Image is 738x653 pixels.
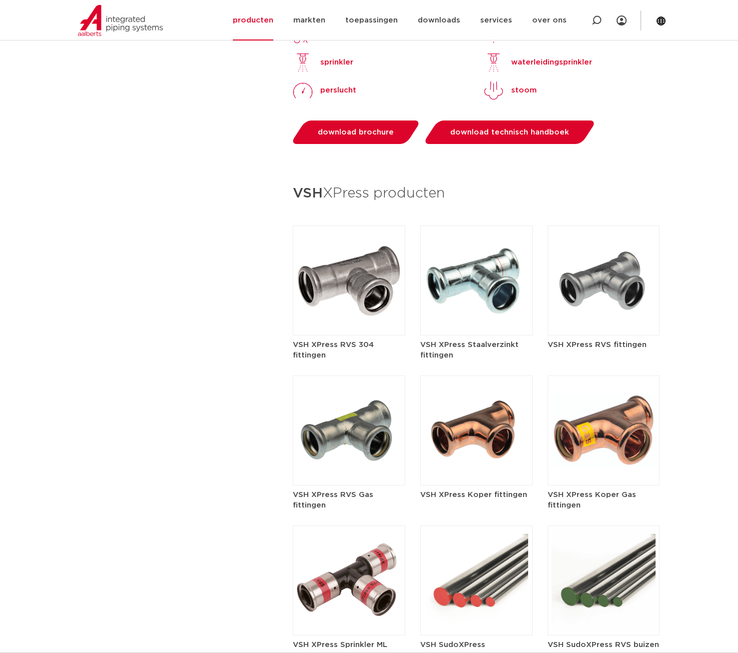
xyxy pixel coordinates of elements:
a: download technisch handboek [423,120,597,144]
a: sprinkler [293,52,353,72]
h5: VSH XPress Koper Gas fittingen [548,489,660,510]
span: download technisch handboek [450,128,569,136]
a: VSH XPress Koper fittingen [420,426,533,500]
h5: VSH XPress Staalverzinkt fittingen [420,339,533,360]
p: stoom [511,84,537,96]
a: VSH XPress RVS 304 fittingen [293,276,405,360]
a: perslucht [293,80,356,100]
a: VSH XPress Koper Gas fittingen [548,426,660,510]
a: waterleidingsprinkler [484,52,592,72]
p: sprinkler [320,56,353,68]
a: VSH XPress RVS fittingen [548,276,660,350]
p: perslucht [320,84,356,96]
h5: VSH XPress RVS 304 fittingen [293,339,405,360]
h5: VSH XPress RVS fittingen [548,339,660,350]
a: download brochure [290,120,422,144]
h5: VSH SudoXPress RVS buizen [548,639,660,650]
span: download brochure [318,128,394,136]
a: VSH XPress Staalverzinkt fittingen [420,276,533,360]
a: VSH SudoXPress RVS buizen [548,576,660,650]
h5: VSH XPress RVS Gas fittingen [293,489,405,510]
h3: XPress producten [293,182,660,205]
strong: VSH [293,186,323,200]
a: VSH XPress RVS Gas fittingen [293,426,405,510]
h5: VSH XPress Koper fittingen [420,489,533,500]
a: stoom [484,80,537,100]
p: waterleidingsprinkler [511,56,592,68]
